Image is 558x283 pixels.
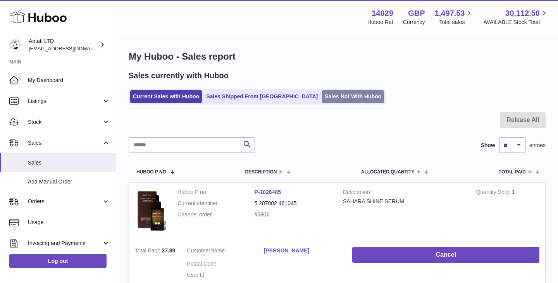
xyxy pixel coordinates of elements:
div: Antati LTD [29,38,98,52]
span: 37.89 [162,247,175,254]
span: Sales [28,159,110,166]
dd: #5806 [255,211,332,218]
div: SAHARA SHINE SERUM [343,198,465,205]
span: 1,497.53 [435,8,465,19]
a: Log out [9,254,107,268]
a: Current Sales with Huboo [130,90,202,103]
label: Show [481,142,495,149]
strong: 14029 [372,8,393,19]
strong: Quantity Sold [476,189,512,197]
strong: Total Paid [135,247,162,256]
dt: User Id [187,271,264,279]
img: toufic@antatiskin.com [9,39,21,51]
strong: Description [343,189,465,198]
a: [PERSON_NAME] [264,247,341,254]
span: 30,112.50 [505,8,540,19]
div: Currency [403,19,425,26]
td: 1 [470,183,545,241]
dt: Current identifier [177,200,255,207]
dt: Channel order [177,211,255,218]
span: Stock [28,118,102,126]
h2: Sales currently with Huboo [129,70,229,81]
dt: Postal Code [187,260,264,268]
dt: Name [187,247,264,256]
dt: Huboo P no [177,189,255,196]
span: Add Manual Order [28,178,110,185]
button: Cancel [352,247,539,263]
span: ALLOCATED Quantity [361,170,415,175]
span: Invoicing and Payments [28,240,102,247]
a: Sales Not With Huboo [322,90,384,103]
dd: 5 287002 461045 [255,200,332,207]
span: AVAILABLE Stock Total [483,19,549,26]
span: Sales [28,139,102,147]
a: P-1026485 [255,189,281,195]
span: Description [245,170,277,175]
h1: My Huboo - Sales report [129,50,546,63]
a: 1,497.53 Total sales [435,8,474,26]
div: Huboo Ref [367,19,393,26]
span: Total sales [439,19,474,26]
img: 1735333209.png [135,189,166,233]
span: Customer [187,247,210,254]
span: My Dashboard [28,77,110,84]
a: Sales Shipped From [GEOGRAPHIC_DATA] [203,90,320,103]
span: Huboo P no [136,170,166,175]
span: entries [529,142,546,149]
span: Listings [28,98,102,105]
span: Total paid [499,170,526,175]
a: 30,112.50 AVAILABLE Stock Total [483,8,549,26]
span: Usage [28,219,110,226]
span: Orders [28,198,102,205]
span: [EMAIL_ADDRESS][DOMAIN_NAME] [29,45,114,51]
strong: GBP [408,8,425,19]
